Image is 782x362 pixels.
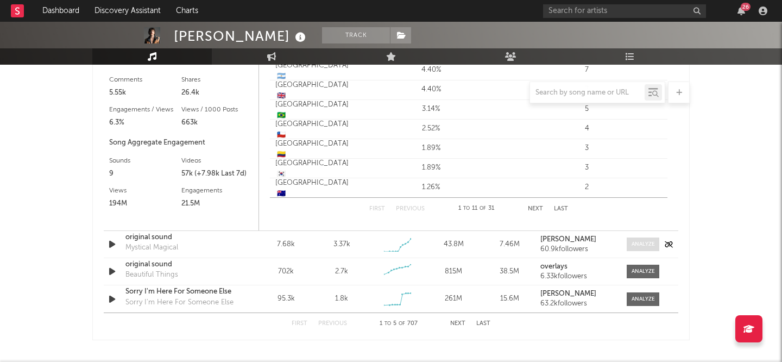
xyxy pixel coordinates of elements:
[543,4,706,18] input: Search for artists
[356,163,506,173] div: 1.89%
[181,154,254,167] div: Videos
[356,104,506,115] div: 3.14%
[181,73,254,86] div: Shares
[125,232,239,243] a: original sound
[428,294,479,304] div: 261M
[125,259,239,270] a: original sound
[109,167,181,180] div: 9
[275,178,350,199] div: [GEOGRAPHIC_DATA]
[275,158,350,179] div: [GEOGRAPHIC_DATA]
[484,239,535,250] div: 7.46M
[275,99,350,121] div: [GEOGRAPHIC_DATA]
[109,116,181,129] div: 6.3%
[356,123,506,134] div: 2.52%
[174,27,308,45] div: [PERSON_NAME]
[512,163,662,173] div: 3
[446,202,506,215] div: 1 11 31
[356,65,506,76] div: 4.40%
[428,266,479,277] div: 815M
[384,321,391,326] span: to
[512,143,662,154] div: 3
[277,73,286,80] span: 🇦🇷
[484,266,535,277] div: 38.5M
[181,103,254,116] div: Views / 1000 Posts
[463,206,470,211] span: to
[540,273,616,280] div: 6.33k followers
[396,206,425,212] button: Previous
[292,321,307,327] button: First
[109,103,181,116] div: Engagements / Views
[369,317,428,330] div: 1 5 707
[109,136,253,149] div: Song Aggregate Engagement
[540,263,567,270] strong: overlays
[540,263,616,271] a: overlays
[540,236,596,243] strong: [PERSON_NAME]
[484,294,535,304] div: 15.6M
[125,242,178,253] div: Mystical Magical
[540,290,596,297] strong: [PERSON_NAME]
[318,321,347,327] button: Previous
[540,290,616,298] a: [PERSON_NAME]
[335,294,348,304] div: 1.8k
[512,104,662,115] div: 5
[261,266,311,277] div: 702k
[277,190,286,197] span: 🇦🇺
[540,246,616,253] div: 60.9k followers
[528,206,543,212] button: Next
[530,89,645,97] input: Search by song name or URL
[540,236,616,244] a: [PERSON_NAME]
[261,294,311,304] div: 95.3k
[428,239,479,250] div: 43.8M
[356,143,506,154] div: 1.89%
[125,286,239,297] a: Sorry I'm Here For Someone Else
[480,206,486,211] span: of
[335,266,348,277] div: 2.7k
[277,171,286,178] span: 🇰🇷
[275,139,350,160] div: [GEOGRAPHIC_DATA]
[540,300,616,308] div: 63.2k followers
[109,197,181,210] div: 194M
[125,297,234,308] div: Sorry I'm Here For Someone Else
[109,154,181,167] div: Sounds
[109,73,181,86] div: Comments
[277,151,286,158] span: 🇨🇴
[476,321,490,327] button: Last
[261,239,311,250] div: 7.68k
[512,123,662,134] div: 4
[277,112,286,119] span: 🇧🇷
[356,182,506,193] div: 1.26%
[275,80,350,101] div: [GEOGRAPHIC_DATA]
[109,184,181,197] div: Views
[450,321,465,327] button: Next
[181,167,254,180] div: 57k (+7.98k Last 7d)
[181,184,254,197] div: Engagements
[322,27,390,43] button: Track
[741,3,751,11] div: 26
[125,270,178,280] div: Beautiful Things
[369,206,385,212] button: First
[181,116,254,129] div: 663k
[181,197,254,210] div: 21.5M
[333,239,350,250] div: 3.37k
[275,60,350,82] div: [GEOGRAPHIC_DATA]
[512,182,662,193] div: 2
[554,206,568,212] button: Last
[399,321,405,326] span: of
[275,119,350,140] div: [GEOGRAPHIC_DATA]
[277,132,286,139] span: 🇨🇱
[737,7,745,15] button: 26
[512,65,662,76] div: 7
